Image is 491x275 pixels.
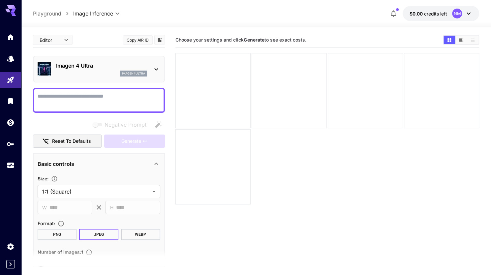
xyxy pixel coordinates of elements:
[244,37,264,43] b: Generate
[7,97,15,105] div: Library
[42,188,150,196] span: 1:1 (Square)
[38,176,48,181] span: Size :
[443,35,479,45] div: Show images in grid viewShow images in video viewShow images in list view
[79,229,118,240] button: JPEG
[38,156,160,172] div: Basic controls
[83,249,95,256] button: Specify how many images to generate in a single request. Each image generation will be charged se...
[42,204,47,211] span: W
[7,140,15,148] div: API Keys
[38,221,55,226] span: Format :
[424,11,447,16] span: credits left
[467,36,478,44] button: Show images in list view
[409,10,447,17] div: $0.00
[7,54,15,63] div: Models
[444,36,455,44] button: Show images in grid view
[38,59,160,79] div: Imagen 4 Ultraimagen4ultra
[7,242,15,251] div: Settings
[33,135,102,148] button: Reset to defaults
[122,71,145,76] p: imagen4ultra
[55,220,67,227] button: Choose the file format for the output image.
[105,121,146,129] span: Negative Prompt
[7,161,15,169] div: Usage
[38,249,83,255] span: Number of images : 1
[110,204,113,211] span: H
[33,10,73,17] nav: breadcrumb
[403,6,479,21] button: $0.00NM
[452,9,462,18] div: NM
[7,118,15,127] div: Wallet
[455,36,467,44] button: Show images in video view
[7,76,15,84] div: Playground
[38,229,77,240] button: PNG
[91,120,152,129] span: Negative prompts are not compatible with the selected model.
[409,11,424,16] span: $0.00
[6,260,15,268] button: Expand sidebar
[123,35,153,45] button: Copy AIR ID
[7,33,15,41] div: Home
[33,10,61,17] a: Playground
[40,37,60,44] span: Editor
[48,175,60,182] button: Adjust the dimensions of the generated image by specifying its width and height in pixels, or sel...
[73,10,113,17] span: Image Inference
[121,229,160,240] button: WEBP
[157,36,163,44] button: Add to library
[56,62,147,70] p: Imagen 4 Ultra
[175,37,306,43] span: Choose your settings and click to see exact costs.
[38,160,74,168] p: Basic controls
